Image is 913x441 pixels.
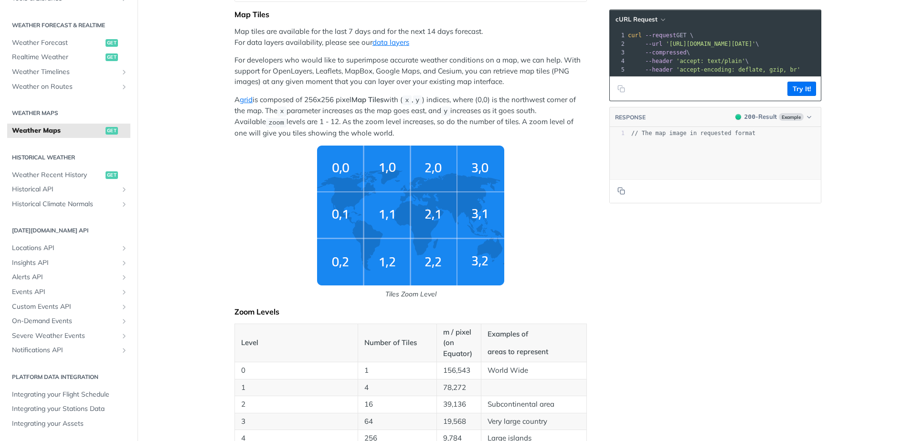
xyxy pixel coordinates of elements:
[443,399,475,410] p: 39,136
[12,52,103,62] span: Realtime Weather
[7,256,130,270] a: Insights APIShow subpages for Insights API
[610,57,626,65] div: 4
[240,95,253,104] a: grid
[610,31,626,40] div: 1
[645,32,676,39] span: --request
[120,346,128,354] button: Show subpages for Notifications API
[234,146,587,299] span: Tiles Zoom Level
[488,329,580,340] p: Examples of
[7,329,130,343] a: Severe Weather EventsShow subpages for Severe Weather Events
[628,41,759,47] span: \
[12,243,118,253] span: Locations API
[12,170,103,180] span: Weather Recent History
[631,130,755,136] span: // The map image in requested format
[779,113,804,121] span: Example
[120,186,128,193] button: Show subpages for Historical API
[7,388,130,402] a: Integrating your Flight Schedule
[7,153,130,162] h2: Historical Weather
[12,38,103,48] span: Weather Forecast
[628,32,642,39] span: curl
[7,300,130,314] a: Custom Events APIShow subpages for Custom Events API
[7,197,130,211] a: Historical Climate NormalsShow subpages for Historical Climate Normals
[241,382,351,393] p: 1
[443,327,475,359] p: m / pixel (on Equator)
[234,94,587,138] p: A is composed of 256x256 pixel with ( , ) indices, where (0,0) is the northwest corner of the map...
[12,287,118,297] span: Events API
[234,10,587,19] div: Map Tiles
[731,112,816,122] button: 200200-ResultExample
[7,314,130,328] a: On-Demand EventsShow subpages for On-Demand Events
[612,15,668,24] button: cURL Request
[234,307,587,316] div: Zoom Levels
[364,365,430,376] p: 1
[7,168,130,182] a: Weather Recent Historyget
[280,108,284,115] span: x
[120,273,128,281] button: Show subpages for Alerts API
[615,113,646,122] button: RESPONSE
[645,58,673,64] span: --header
[615,82,628,96] button: Copy to clipboard
[7,417,130,431] a: Integrating your Assets
[317,146,504,285] img: weather-grid-map.png
[241,337,351,348] p: Level
[7,182,130,197] a: Historical APIShow subpages for Historical API
[12,199,118,209] span: Historical Climate Normals
[744,112,777,122] div: - Result
[7,124,130,138] a: Weather Mapsget
[488,416,580,427] p: Very large country
[120,259,128,267] button: Show subpages for Insights API
[7,270,130,284] a: Alerts APIShow subpages for Alerts API
[12,302,118,312] span: Custom Events API
[676,66,800,73] span: 'accept-encoding: deflate, gzip, br'
[12,316,118,326] span: On-Demand Events
[12,126,103,136] span: Weather Maps
[7,241,130,255] a: Locations APIShow subpages for Locations API
[12,273,118,282] span: Alerts API
[234,289,587,299] p: Tiles Zoom Level
[744,113,755,120] span: 200
[488,365,580,376] p: World Wide
[7,343,130,357] a: Notifications APIShow subpages for Notifications API
[444,108,447,115] span: y
[106,127,118,135] span: get
[666,41,755,47] span: '[URL][DOMAIN_NAME][DATE]'
[405,97,409,104] span: x
[12,258,118,268] span: Insights API
[676,58,745,64] span: 'accept: text/plain'
[364,416,430,427] p: 64
[12,331,118,341] span: Severe Weather Events
[120,288,128,296] button: Show subpages for Events API
[628,32,693,39] span: GET \
[7,80,130,94] a: Weather on RoutesShow subpages for Weather on Routes
[364,382,430,393] p: 4
[351,95,383,104] strong: Map Tiles
[364,399,430,410] p: 16
[120,83,128,91] button: Show subpages for Weather on Routes
[12,346,118,355] span: Notifications API
[7,21,130,30] h2: Weather Forecast & realtime
[12,185,118,194] span: Historical API
[443,416,475,427] p: 19,568
[7,65,130,79] a: Weather TimelinesShow subpages for Weather Timelines
[7,109,130,117] h2: Weather Maps
[610,65,626,74] div: 5
[268,119,284,126] span: zoom
[106,39,118,47] span: get
[645,49,687,56] span: --compressed
[234,55,587,87] p: For developers who would like to superimpose accurate weather conditions on a map, we can help. W...
[615,184,628,198] button: Copy to clipboard
[787,82,816,96] button: Try It!
[415,97,419,104] span: y
[645,41,662,47] span: --url
[610,129,625,137] div: 1
[12,82,118,92] span: Weather on Routes
[488,346,580,357] p: areas to represent
[443,382,475,393] p: 78,272
[364,337,430,348] p: Number of Tiles
[735,114,741,120] span: 200
[12,67,118,77] span: Weather Timelines
[120,200,128,208] button: Show subpages for Historical Climate Normals
[7,402,130,416] a: Integrating your Stations Data
[120,317,128,325] button: Show subpages for On-Demand Events
[610,40,626,48] div: 2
